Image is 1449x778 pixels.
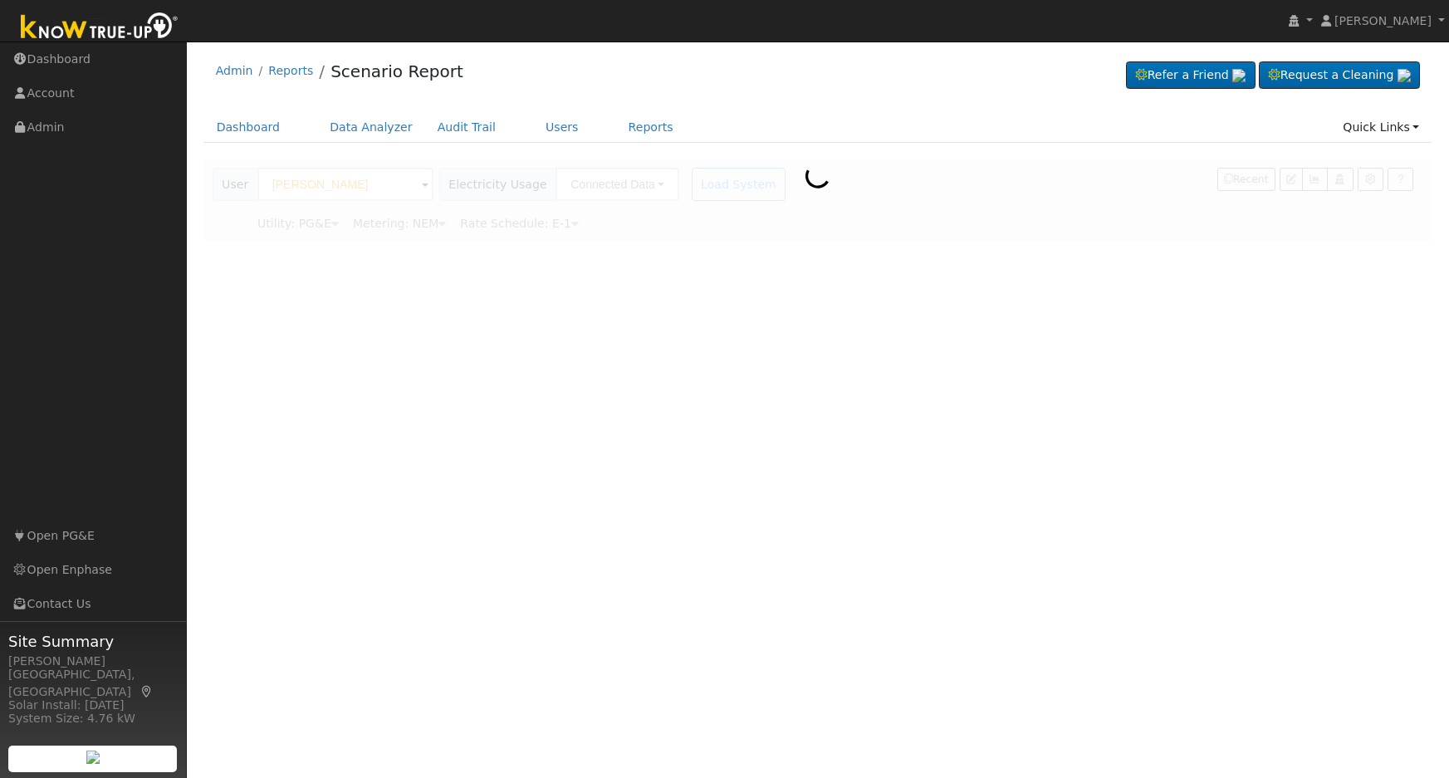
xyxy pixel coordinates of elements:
[8,710,178,727] div: System Size: 4.76 kW
[1334,14,1432,27] span: [PERSON_NAME]
[8,653,178,670] div: [PERSON_NAME]
[1232,69,1246,82] img: retrieve
[330,61,463,81] a: Scenario Report
[8,697,178,714] div: Solar Install: [DATE]
[86,751,100,764] img: retrieve
[8,630,178,653] span: Site Summary
[425,112,508,143] a: Audit Trail
[140,685,154,698] a: Map
[317,112,425,143] a: Data Analyzer
[204,112,293,143] a: Dashboard
[1126,61,1256,90] a: Refer a Friend
[616,112,686,143] a: Reports
[1259,61,1420,90] a: Request a Cleaning
[12,9,187,46] img: Know True-Up
[1398,69,1411,82] img: retrieve
[216,64,253,77] a: Admin
[268,64,313,77] a: Reports
[533,112,591,143] a: Users
[8,666,178,701] div: [GEOGRAPHIC_DATA], [GEOGRAPHIC_DATA]
[1330,112,1432,143] a: Quick Links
